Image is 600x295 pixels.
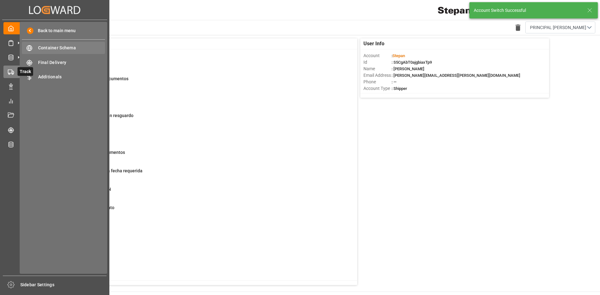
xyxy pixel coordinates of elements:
[438,5,483,16] img: Stepan_Company_logo.svg.png_1713531530.png
[32,94,349,107] a: 55Actualmente en ResguardoContainer Schema
[38,59,105,66] span: Final Delivery
[474,7,581,14] div: Account Switch Successful
[32,241,349,254] a: 717Pendiente de PrevioFinal Delivery
[530,24,586,31] span: PRINCIPAL [PERSON_NAME]
[3,124,106,136] a: Tracking
[392,66,424,71] span: : [PERSON_NAME]
[363,59,392,66] span: Id
[32,204,349,218] a: 1Pendiente de Pago de PedimentoFinal Delivery
[392,73,520,78] span: : [PERSON_NAME][EMAIL_ADDRESS][PERSON_NAME][DOMAIN_NAME]
[392,60,432,65] span: : S5CgAbT0ajgbiaxTp9
[32,168,349,181] a: 40Ordenes que no cumplen con la fecha requeridaPurchase Orders
[17,67,33,76] span: Track
[363,72,392,79] span: Email Address
[3,109,106,121] a: Document Management
[363,40,384,47] span: User Info
[363,85,392,92] span: Account Type
[33,27,76,34] span: Back to main menu
[392,53,405,58] span: Stepan
[363,66,392,72] span: Name
[3,95,106,107] a: My Reports
[525,22,595,33] button: open menu
[32,223,349,236] a: 7Pendiente de DespachoFinal Delivery
[3,80,106,92] a: Data Management
[38,45,105,51] span: Container Schema
[32,131,349,144] a: 76Missing Empty ReturnContainer Schema
[20,282,107,288] span: Sidebar Settings
[32,149,349,162] a: 4Ordenes para Solicitud de DocumentosPurchase Orders
[392,86,407,91] span: : Shipper
[32,112,349,125] a: 387Reporte Finanzas embarques en resguardoContainer Schema
[22,71,105,83] a: Additionals
[32,57,349,70] a: 27Embarques cambiaron ETAContainer Schema
[3,22,106,34] a: My Cockpit
[32,186,349,199] a: 1PENDIENTE DE CONFIRMACIONPurchase Orders
[392,53,405,58] span: :
[392,80,397,84] span: : —
[22,56,105,68] a: Final Delivery
[32,76,349,89] a: 14Ordenes que falta de enviar documentosContainer Schema
[363,79,392,85] span: Phone
[22,42,105,54] a: Container Schema
[363,52,392,59] span: Account
[3,138,106,150] a: Order Data
[38,74,105,80] span: Additionals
